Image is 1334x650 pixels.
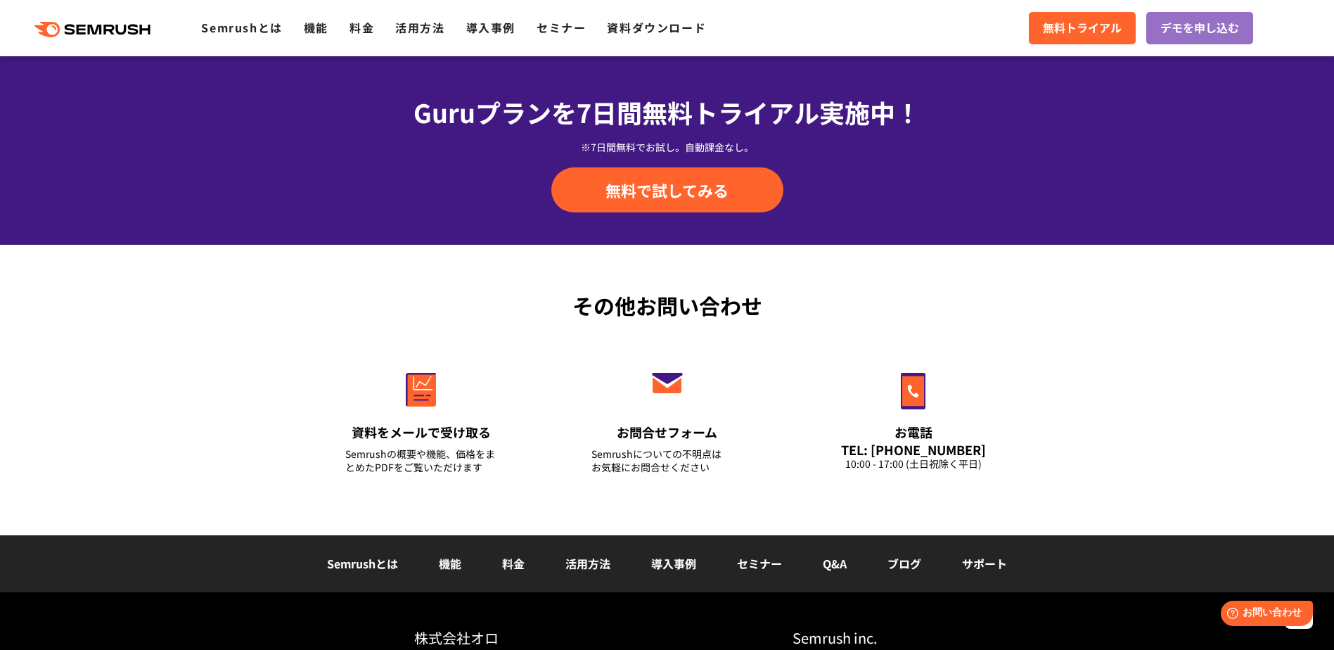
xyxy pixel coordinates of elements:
a: 機能 [304,19,328,36]
a: 導入事例 [651,555,696,572]
a: 導入事例 [466,19,515,36]
div: 株式会社オロ [414,627,667,648]
div: Guruプランを7日間 [298,93,1037,131]
div: Semrushについての不明点は お気軽にお問合せください [591,447,743,474]
a: 料金 [502,555,525,572]
div: Semrush inc. [793,627,994,648]
a: サポート [962,555,1007,572]
span: 無料トライアル実施中！ [642,94,921,130]
a: セミナー [737,555,782,572]
a: ブログ [887,555,921,572]
div: お電話 [838,423,989,441]
div: お問合せフォーム [591,423,743,441]
a: デモを申し込む [1146,12,1253,44]
a: 資料ダウンロード [607,19,706,36]
div: ※7日間無料でお試し。自動課金なし。 [298,140,1037,154]
span: デモを申し込む [1160,19,1239,37]
div: 10:00 - 17:00 (土日祝除く平日) [838,457,989,471]
div: Semrushの概要や機能、価格をまとめたPDFをご覧いただけます [345,447,497,474]
a: Q&A [823,555,847,572]
div: 資料をメールで受け取る [345,423,497,441]
div: その他お問い合わせ [298,290,1037,321]
a: お問合せフォーム Semrushについての不明点はお気軽にお問合せください [562,343,773,492]
a: 機能 [439,555,461,572]
div: TEL: [PHONE_NUMBER] [838,442,989,457]
a: 無料トライアル [1029,12,1136,44]
a: 料金 [349,19,374,36]
a: 無料で試してみる [551,167,783,212]
a: セミナー [537,19,586,36]
span: 無料で試してみる [605,179,729,200]
a: Semrushとは [327,555,398,572]
a: 活用方法 [565,555,610,572]
iframe: Help widget launcher [1209,595,1319,635]
a: Semrushとは [201,19,282,36]
span: 無料トライアル [1043,19,1122,37]
a: 活用方法 [395,19,444,36]
a: 資料をメールで受け取る Semrushの概要や機能、価格をまとめたPDFをご覧いただけます [316,343,527,492]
